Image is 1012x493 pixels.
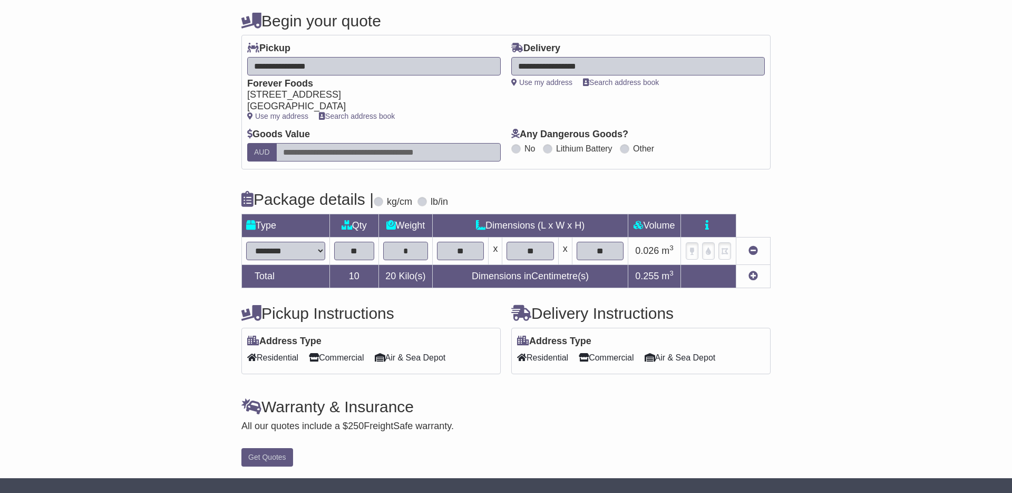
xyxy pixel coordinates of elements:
a: Remove this item [748,245,758,256]
label: lb/in [431,196,448,208]
div: [GEOGRAPHIC_DATA] [247,101,490,112]
td: x [489,237,502,264]
span: Commercial [579,349,634,366]
td: 10 [330,264,379,288]
td: Volume [628,214,680,237]
td: Dimensions in Centimetre(s) [433,264,628,288]
label: Pickup [247,43,290,54]
h4: Warranty & Insurance [241,398,771,415]
sup: 3 [669,244,674,252]
sup: 3 [669,269,674,277]
span: Commercial [309,349,364,366]
a: Use my address [247,112,308,120]
div: All our quotes include a $ FreightSafe warranty. [241,421,771,432]
div: Keywords by Traffic [118,62,174,69]
label: Address Type [517,336,591,347]
span: 250 [348,421,364,431]
h4: Begin your quote [241,12,771,30]
img: website_grey.svg [17,27,25,36]
span: Residential [247,349,298,366]
label: AUD [247,143,277,162]
span: 0.026 [635,245,659,256]
td: Total [242,264,330,288]
div: Domain Overview [42,62,94,69]
label: Address Type [247,336,322,347]
span: m [661,271,674,281]
a: Use my address [511,78,572,87]
td: Weight [378,214,433,237]
div: Forever Foods [247,78,490,90]
label: kg/cm [387,196,412,208]
h4: Package details | [241,191,374,208]
div: [STREET_ADDRESS] [247,89,490,101]
h4: Delivery Instructions [511,305,771,322]
td: Type [242,214,330,237]
span: m [661,245,674,256]
label: Goods Value [247,129,310,140]
a: Search address book [583,78,659,87]
a: Add new item [748,271,758,281]
img: tab_domain_overview_orange.svg [31,61,39,70]
span: Residential [517,349,568,366]
img: tab_keywords_by_traffic_grey.svg [106,61,115,70]
td: Dimensions (L x W x H) [433,214,628,237]
label: No [524,144,535,154]
span: 20 [385,271,396,281]
span: Air & Sea Depot [645,349,716,366]
div: Domain: [DOMAIN_NAME] [27,27,116,36]
span: 0.255 [635,271,659,281]
label: Delivery [511,43,560,54]
img: logo_orange.svg [17,17,25,25]
span: Air & Sea Depot [375,349,446,366]
label: Lithium Battery [556,144,612,154]
div: v 4.0.25 [30,17,52,25]
label: Any Dangerous Goods? [511,129,628,140]
a: Search address book [319,112,395,120]
td: x [558,237,572,264]
button: Get Quotes [241,448,293,467]
label: Other [633,144,654,154]
td: Qty [330,214,379,237]
td: Kilo(s) [378,264,433,288]
h4: Pickup Instructions [241,305,501,322]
